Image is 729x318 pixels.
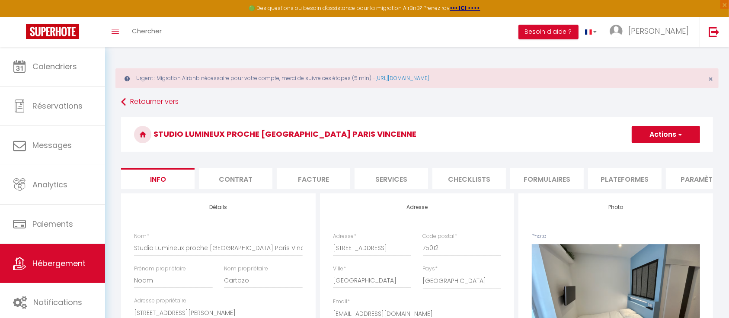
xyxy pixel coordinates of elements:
h3: Studio Lumineux proche [GEOGRAPHIC_DATA] Paris Vincenne [121,117,713,152]
li: Checklists [432,168,506,189]
label: Ville [333,265,346,273]
div: Urgent : Migration Airbnb nécessaire pour votre compte, merci de suivre ces étapes (5 min) - [115,68,719,88]
label: Nom propriétaire [224,265,268,273]
label: Adresse propriétaire [134,297,186,305]
span: Notifications [33,297,82,308]
a: >>> ICI <<<< [450,4,480,12]
label: Email [333,298,350,306]
img: logout [709,26,719,37]
li: Services [355,168,428,189]
span: [PERSON_NAME] [628,26,689,36]
label: Code postal [423,232,457,241]
li: Contrat [199,168,272,189]
span: Analytics [32,179,67,190]
a: ... [PERSON_NAME] [603,17,700,47]
label: Prénom propriétaire [134,265,186,273]
a: Retourner vers [121,94,713,110]
span: Réservations [32,100,83,111]
label: Photo [531,232,547,241]
a: [URL][DOMAIN_NAME] [375,74,429,82]
label: Adresse [333,232,356,241]
li: Plateformes [588,168,662,189]
button: Close [708,75,713,83]
button: Besoin d'aide ? [518,25,579,39]
span: Paiements [32,218,73,229]
label: Nom [134,232,149,241]
img: ... [610,25,623,38]
h4: Adresse [333,204,502,210]
label: Pays [423,265,438,273]
button: Actions [632,126,700,143]
li: Facture [277,168,350,189]
span: × [708,74,713,84]
h4: Photo [531,204,700,210]
span: Messages [32,140,72,151]
span: Chercher [132,26,162,35]
h4: Détails [134,204,303,210]
a: Chercher [125,17,168,47]
li: Info [121,168,195,189]
span: Hébergement [32,258,86,269]
img: Super Booking [26,24,79,39]
span: Calendriers [32,61,77,72]
li: Formulaires [510,168,584,189]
